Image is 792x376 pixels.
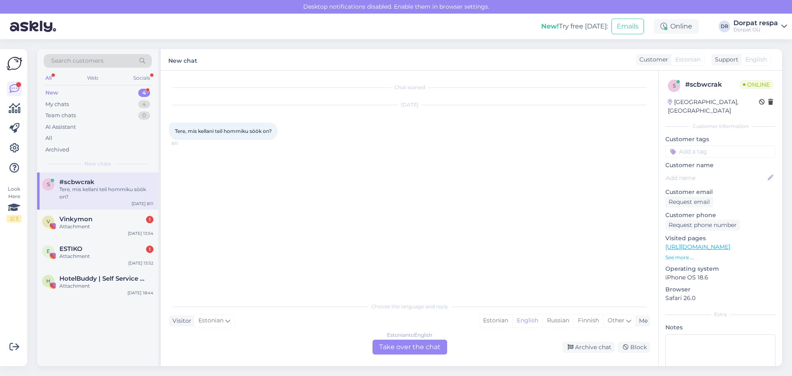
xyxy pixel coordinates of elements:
div: Extra [665,311,775,318]
p: See more ... [665,254,775,261]
span: Vinkymon [59,215,92,223]
div: Attachment [59,282,153,290]
div: Support [712,55,738,64]
div: Customer [636,55,668,64]
span: 8:11 [172,140,203,147]
span: E [47,248,50,254]
div: Estonian [479,315,512,327]
p: Safari 26.0 [665,294,775,303]
div: [DATE] 13:52 [128,260,153,266]
span: s [47,181,50,187]
p: Customer email [665,188,775,196]
div: 1 [146,216,153,223]
a: Dorpat respaDorpat OÜ [733,20,787,33]
div: [DATE] [169,101,650,109]
input: Add name [666,173,766,182]
div: Attachment [59,253,153,260]
div: Customer information [665,123,775,130]
div: Request email [665,196,713,208]
div: [DATE] 8:11 [132,201,153,207]
p: Customer name [665,161,775,170]
span: Estonian [675,55,700,64]
div: All [45,134,52,142]
span: Other [608,317,625,324]
p: Customer tags [665,135,775,144]
span: s [673,83,676,89]
span: #scbwcrak [59,178,94,186]
div: Visitor [169,317,191,325]
div: Attachment [59,223,153,230]
div: Russian [542,315,573,327]
div: Dorpat respa [733,20,778,26]
div: Finnish [573,315,603,327]
div: [GEOGRAPHIC_DATA], [GEOGRAPHIC_DATA] [668,98,759,115]
p: iPhone OS 18.6 [665,273,775,282]
span: Estonian [198,316,224,325]
p: Customer phone [665,211,775,220]
span: Search customers [51,57,104,65]
p: Operating system [665,265,775,273]
div: DR [719,21,730,32]
div: My chats [45,100,69,109]
div: 0 [138,111,150,120]
img: Askly Logo [7,56,22,71]
div: Tere, mis kellani teil hommiku söök on? [59,186,153,201]
div: 2 / 3 [7,215,21,222]
span: Online [740,80,773,89]
span: H [46,278,50,284]
div: Look Here [7,185,21,222]
input: Add a tag [665,145,775,158]
div: All [44,73,53,83]
button: Emails [611,19,644,34]
a: [URL][DOMAIN_NAME] [665,243,730,251]
div: Dorpat OÜ [733,26,778,33]
span: HotelBuddy | Self Service App for Hotel Guests [59,275,145,282]
div: [DATE] 13:54 [128,230,153,236]
div: Me [636,317,648,325]
div: Estonian to English [387,331,432,339]
div: Team chats [45,111,76,120]
div: AI Assistant [45,123,76,131]
div: 4 [138,100,150,109]
div: Choose the language and reply [169,303,650,310]
div: Request phone number [665,220,740,231]
div: 4 [138,89,150,97]
span: English [745,55,767,64]
div: [DATE] 18:44 [127,290,153,296]
div: Take over the chat [372,340,447,355]
div: Socials [132,73,152,83]
div: # scbwcrak [685,80,740,90]
label: New chat [168,54,197,65]
div: Online [654,19,699,34]
div: Web [85,73,100,83]
b: New! [541,22,559,30]
div: Try free [DATE]: [541,21,608,31]
span: ESTIKO [59,245,82,253]
p: Visited pages [665,234,775,243]
p: Browser [665,285,775,294]
div: Chat started [169,84,650,91]
div: New [45,89,58,97]
div: Archive chat [563,342,615,353]
div: Archived [45,146,69,154]
span: Tere, mis kellani teil hommiku söök on? [175,128,272,134]
div: English [512,315,542,327]
div: Block [618,342,650,353]
span: V [47,218,50,225]
span: New chats [85,160,111,168]
p: Notes [665,323,775,332]
div: 1 [146,246,153,253]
